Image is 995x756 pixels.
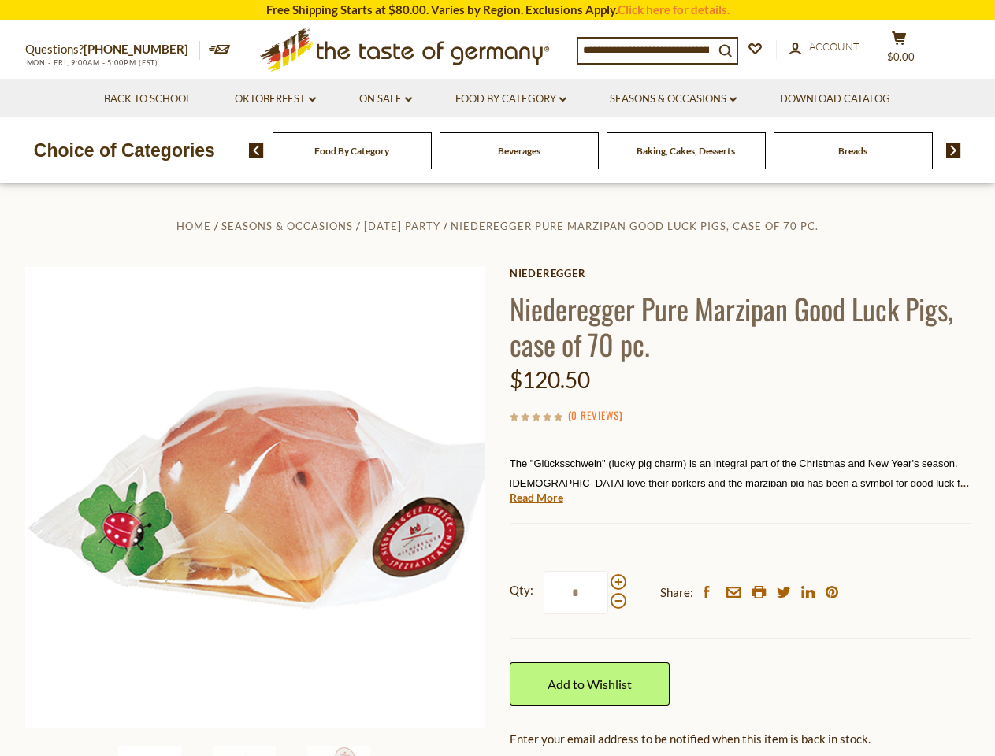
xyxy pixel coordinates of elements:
span: ( ) [568,407,622,423]
a: Read More [510,490,563,506]
a: Niederegger Pure Marzipan Good Luck Pigs, case of 70 pc. [451,220,819,232]
strong: Qty: [510,580,533,600]
a: Breads [838,145,867,157]
a: [DATE] Party [364,220,440,232]
a: Home [176,220,211,232]
a: Food By Category [455,91,566,108]
img: Niederegger Pure Marzipan Good Luck Pigs, case of 70 pc. [25,267,486,728]
a: Download Catalog [780,91,890,108]
span: MON - FRI, 9:00AM - 5:00PM (EST) [25,58,159,67]
span: $120.50 [510,366,590,393]
div: Enter your email address to be notified when this item is back in stock. [510,729,971,749]
span: The "Glücksschwein" (lucky pig charm) is an integral part of the Christmas and New Year's season.... [510,458,969,509]
a: On Sale [359,91,412,108]
a: Seasons & Occasions [610,91,737,108]
a: Back to School [104,91,191,108]
img: next arrow [946,143,961,157]
a: Seasons & Occasions [221,220,353,232]
a: Add to Wishlist [510,662,670,706]
a: Oktoberfest [235,91,316,108]
span: Account [809,40,859,53]
p: Questions? [25,39,200,60]
a: Beverages [498,145,540,157]
a: Niederegger [510,267,971,280]
a: Account [789,39,859,56]
input: Qty: [544,571,608,614]
img: previous arrow [249,143,264,157]
a: Food By Category [314,145,389,157]
button: $0.00 [876,31,923,70]
span: Share: [660,583,693,602]
a: [PHONE_NUMBER] [84,42,188,56]
h1: Niederegger Pure Marzipan Good Luck Pigs, case of 70 pc. [510,291,971,361]
span: $0.00 [887,50,915,63]
a: Baking, Cakes, Desserts [637,145,735,157]
a: Click here for details. [618,2,730,17]
a: 0 Reviews [571,407,619,424]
